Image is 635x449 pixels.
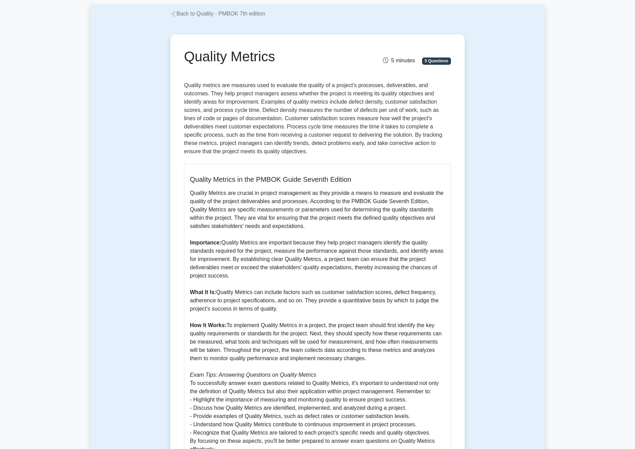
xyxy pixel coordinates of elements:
[383,58,415,63] span: 5 minutes
[190,240,222,246] b: Importance:
[184,81,451,158] p: Quality metrics are measures used to evaluate the quality of a project's processes, deliverables,...
[422,58,451,64] span: 5 Questions
[190,322,226,328] b: How It Works:
[190,372,316,378] i: Exam Tips: Answering Questions on Quality Metrics
[170,11,265,17] a: Back to Quality - PMBOK 7th edition
[190,289,216,295] b: What It Is:
[190,175,445,184] h5: Quality Metrics in the PMBOK Guide Seventh Edition
[184,48,359,65] h1: Quality Metrics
